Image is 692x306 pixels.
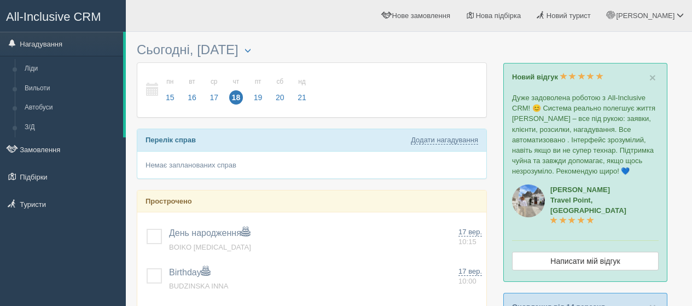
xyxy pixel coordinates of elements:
[229,77,243,86] small: чт
[207,90,221,105] span: 17
[169,268,210,277] a: Birthday
[169,282,228,290] a: BUDZINSKA INNA
[458,227,482,247] a: 17 вер. 10:15
[229,90,243,105] span: 18
[137,43,487,57] h3: Сьогодні, [DATE]
[458,238,476,246] span: 10:15
[392,11,450,20] span: Нове замовлення
[411,136,478,145] a: Додати нагадування
[295,77,309,86] small: нд
[649,71,656,84] span: ×
[1,1,125,31] a: All-Inclusive CRM
[458,228,482,236] span: 17 вер.
[146,136,196,144] b: Перелік справ
[458,267,482,287] a: 17 вер. 10:00
[203,71,224,109] a: ср 17
[546,11,591,20] span: Новий турист
[616,11,674,20] span: [PERSON_NAME]
[226,71,247,109] a: чт 18
[273,77,287,86] small: сб
[146,197,192,205] b: Прострочено
[169,243,251,251] a: BOIKO [MEDICAL_DATA]
[512,73,603,81] a: Новий відгук
[160,71,181,109] a: пн 15
[458,277,476,285] span: 10:00
[295,90,309,105] span: 21
[185,90,199,105] span: 16
[185,77,199,86] small: вт
[6,10,101,24] span: All-Inclusive CRM
[292,71,310,109] a: нд 21
[20,79,123,99] a: Вильоти
[163,90,177,105] span: 15
[137,152,486,178] div: Немає запланованих справ
[163,77,177,86] small: пн
[251,90,265,105] span: 19
[550,186,626,225] a: [PERSON_NAME]Travel Point, [GEOGRAPHIC_DATA]
[649,72,656,83] button: Close
[207,77,221,86] small: ср
[512,93,659,176] p: Дуже задоволена роботою з All-Inclusive CRM! 😊 Система реально полегшує життя [PERSON_NAME] – все...
[20,98,123,118] a: Автобуси
[182,71,202,109] a: вт 16
[20,118,123,137] a: З/Д
[20,59,123,79] a: Ліди
[512,252,659,270] a: Написати мій відгук
[169,228,250,238] a: День народження
[248,71,269,109] a: пт 19
[458,267,482,276] span: 17 вер.
[273,90,287,105] span: 20
[476,11,521,20] span: Нова підбірка
[270,71,290,109] a: сб 20
[251,77,265,86] small: пт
